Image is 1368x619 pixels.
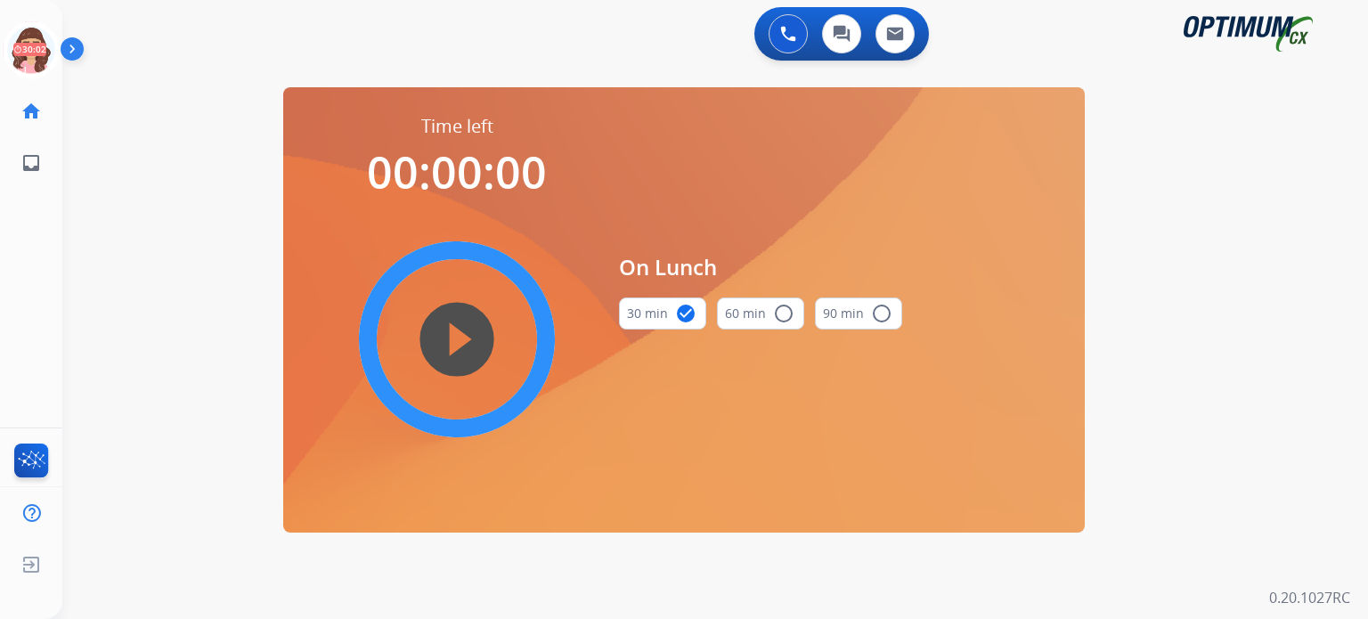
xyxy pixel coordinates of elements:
button: 30 min [619,297,706,330]
span: Time left [421,114,493,139]
button: 60 min [717,297,804,330]
mat-icon: radio_button_unchecked [773,303,794,324]
mat-icon: play_circle_filled [446,329,468,350]
p: 0.20.1027RC [1269,587,1350,608]
button: 90 min [815,297,902,330]
span: On Lunch [619,251,902,283]
mat-icon: check_circle [675,303,696,324]
span: 00:00:00 [367,142,547,202]
mat-icon: inbox [20,152,42,174]
mat-icon: radio_button_unchecked [871,303,892,324]
mat-icon: home [20,101,42,122]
